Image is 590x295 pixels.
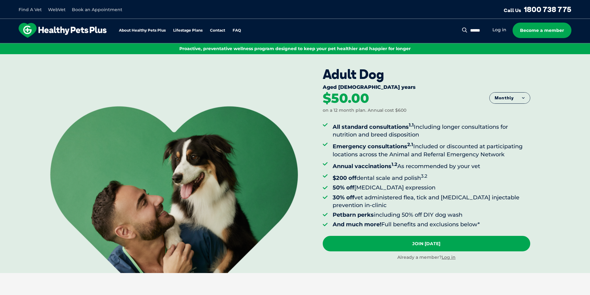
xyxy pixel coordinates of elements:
[173,28,203,33] a: Lifestage Plans
[391,161,397,167] sup: 1.2
[72,7,122,12] a: Book an Appointment
[409,122,414,128] sup: 1.1
[333,194,530,209] li: vet administered flea, tick and [MEDICAL_DATA] injectable prevention in-clinic
[210,28,225,33] a: Contact
[333,143,413,150] strong: Emergency consultations
[442,254,456,260] a: Log in
[323,92,369,105] div: $50.00
[323,236,530,251] a: Join [DATE]
[333,124,414,130] strong: All standard consultations
[333,184,530,192] li: [MEDICAL_DATA] expression
[333,184,354,191] strong: 50% off
[333,211,530,219] li: including 50% off DIY dog wash
[421,173,427,179] sup: 3.2
[333,175,356,181] strong: $200 off
[333,172,530,182] li: dental scale and polish
[333,221,381,228] strong: And much more!
[333,221,530,228] li: Full benefits and exclusions below*
[323,67,530,82] div: Adult Dog
[333,121,530,139] li: Including longer consultations for nutrition and breed disposition
[407,141,413,147] sup: 2.1
[333,160,530,170] li: As recommended by your vet
[323,254,530,261] div: Already a member?
[19,23,107,38] img: hpp-logo
[461,27,469,33] button: Search
[323,107,406,114] div: on a 12 month plan. Annual cost $600
[490,93,530,104] button: Monthly
[333,163,397,170] strong: Annual vaccinations
[504,7,521,13] span: Call Us
[492,27,506,33] a: Log in
[50,106,298,273] img: <br /> <b>Warning</b>: Undefined variable $title in <b>/var/www/html/current/codepool/wp-content/...
[179,46,411,51] span: Proactive, preventative wellness program designed to keep your pet healthier and happier for longer
[333,194,354,201] strong: 30% off
[323,84,530,92] div: Aged [DEMOGRAPHIC_DATA] years
[504,5,571,14] a: Call Us1800 738 775
[333,141,530,158] li: Included or discounted at participating locations across the Animal and Referral Emergency Network
[333,211,374,218] strong: Petbarn perks
[513,23,571,38] a: Become a member
[119,28,166,33] a: About Healthy Pets Plus
[233,28,241,33] a: FAQ
[48,7,66,12] a: WebVet
[19,7,42,12] a: Find A Vet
